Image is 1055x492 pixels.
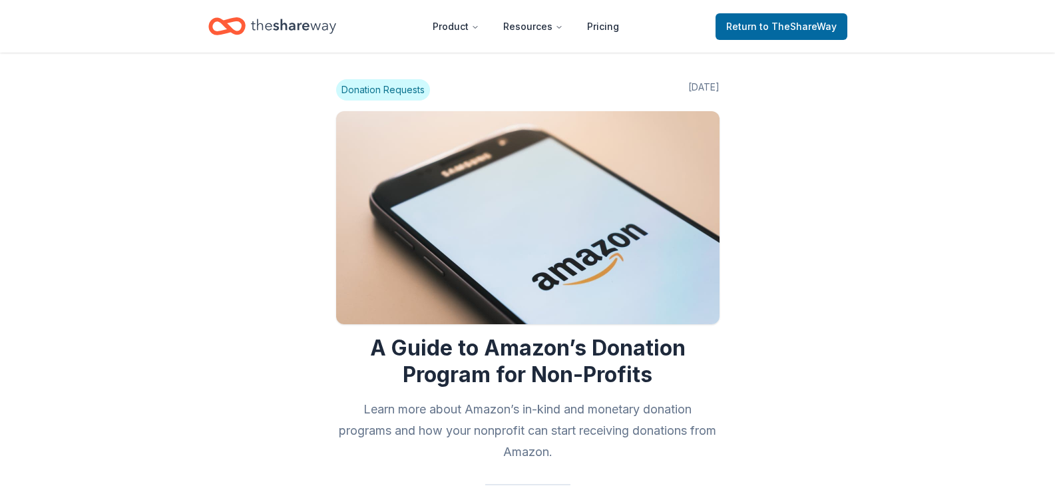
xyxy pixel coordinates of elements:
span: Return [726,19,837,35]
button: Resources [493,13,574,40]
h1: A Guide to Amazon’s Donation Program for Non-Profits [336,335,720,388]
span: [DATE] [688,79,720,101]
span: Donation Requests [336,79,430,101]
a: Returnto TheShareWay [716,13,847,40]
img: Image for A Guide to Amazon’s Donation Program for Non-Profits [336,111,720,324]
h2: Learn more about Amazon’s in-kind and monetary donation programs and how your nonprofit can start... [336,399,720,463]
button: Product [422,13,490,40]
nav: Main [422,11,630,42]
a: Pricing [576,13,630,40]
span: to TheShareWay [759,21,837,32]
a: Home [208,11,336,42]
